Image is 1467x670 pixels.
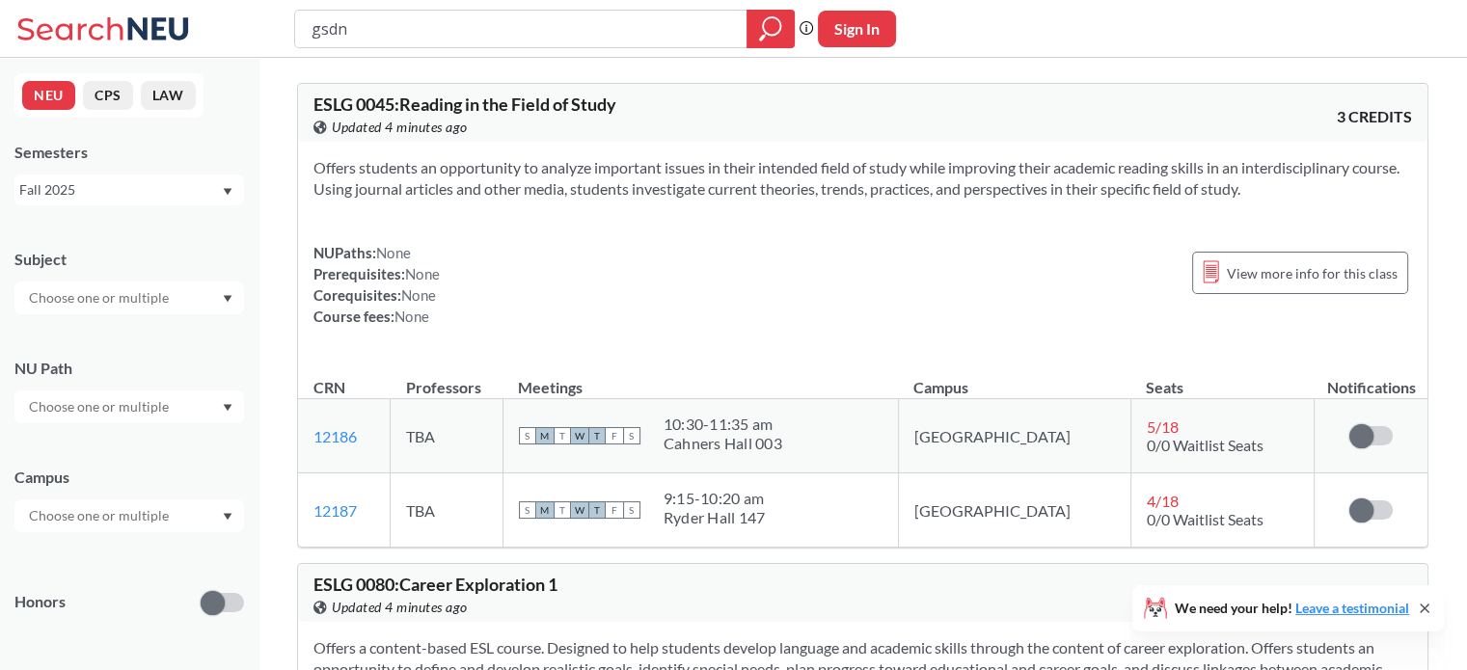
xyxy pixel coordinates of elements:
[571,427,588,444] span: W
[401,286,436,304] span: None
[313,377,345,398] div: CRN
[19,286,181,309] input: Choose one or multiple
[332,117,468,138] span: Updated 4 minutes ago
[588,501,606,519] span: T
[1147,492,1179,510] span: 4 / 18
[376,244,411,261] span: None
[898,358,1130,399] th: Campus
[313,242,440,327] div: NUPaths: Prerequisites: Corequisites: Course fees:
[1175,602,1409,615] span: We need your help!
[14,390,244,423] div: Dropdown arrow
[554,427,571,444] span: T
[310,13,733,45] input: Class, professor, course number, "phrase"
[313,94,616,115] span: ESLG 0045 : Reading in the Field of Study
[664,415,782,434] div: 10:30 - 11:35 am
[313,501,357,520] a: 12187
[313,574,557,595] span: ESLG 0080 : Career Exploration 1
[1227,261,1398,285] span: View more info for this class
[223,513,232,521] svg: Dropdown arrow
[14,358,244,379] div: NU Path
[664,508,766,527] div: Ryder Hall 147
[14,499,244,532] div: Dropdown arrow
[14,174,244,205] div: Fall 2025Dropdown arrow
[664,489,766,508] div: 9:15 - 10:20 am
[664,434,782,453] div: Cahners Hall 003
[223,295,232,303] svg: Dropdown arrow
[141,81,196,110] button: LAW
[394,308,429,325] span: None
[19,179,221,201] div: Fall 2025
[519,501,536,519] span: S
[898,473,1130,548] td: [GEOGRAPHIC_DATA]
[391,399,503,473] td: TBA
[332,597,468,618] span: Updated 4 minutes ago
[623,501,640,519] span: S
[536,501,554,519] span: M
[898,399,1130,473] td: [GEOGRAPHIC_DATA]
[1130,358,1315,399] th: Seats
[606,427,623,444] span: F
[14,249,244,270] div: Subject
[519,427,536,444] span: S
[405,265,440,282] span: None
[554,501,571,519] span: T
[759,15,782,42] svg: magnifying glass
[313,427,357,445] a: 12186
[14,467,244,488] div: Campus
[14,142,244,163] div: Semesters
[391,473,503,548] td: TBA
[747,10,795,48] div: magnifying glass
[623,427,640,444] span: S
[223,404,232,412] svg: Dropdown arrow
[1337,106,1412,127] span: 3 CREDITS
[19,504,181,527] input: Choose one or multiple
[83,81,133,110] button: CPS
[1147,417,1179,436] span: 5 / 18
[1147,436,1263,454] span: 0/0 Waitlist Seats
[606,501,623,519] span: F
[571,501,588,519] span: W
[503,358,898,399] th: Meetings
[1147,510,1263,528] span: 0/0 Waitlist Seats
[313,157,1412,200] section: Offers students an opportunity to analyze important issues in their intended field of study while...
[19,395,181,418] input: Choose one or multiple
[588,427,606,444] span: T
[1315,358,1427,399] th: Notifications
[22,81,75,110] button: NEU
[223,188,232,196] svg: Dropdown arrow
[536,427,554,444] span: M
[818,11,896,47] button: Sign In
[1295,600,1409,616] a: Leave a testimonial
[391,358,503,399] th: Professors
[14,591,66,613] p: Honors
[14,281,244,314] div: Dropdown arrow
